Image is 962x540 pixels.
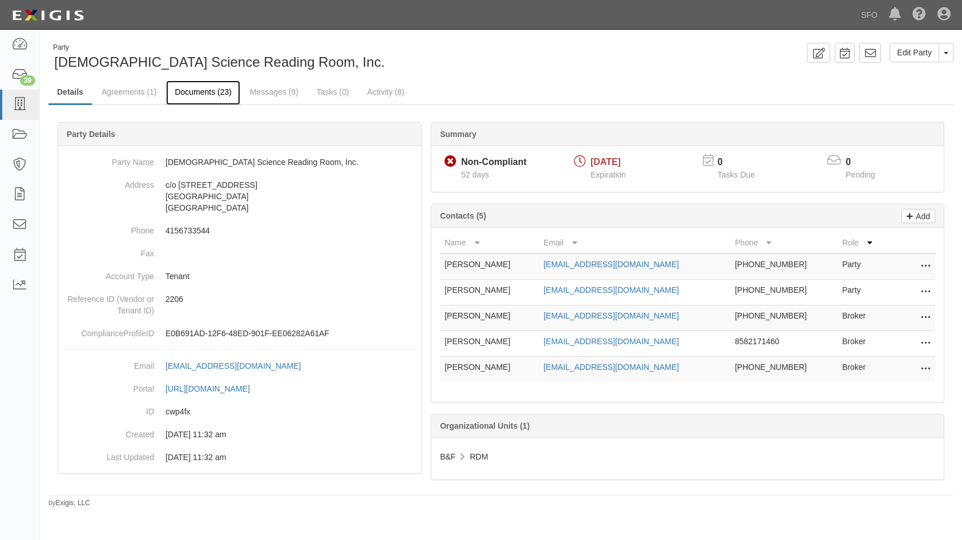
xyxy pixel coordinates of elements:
[63,423,417,446] dd: 09/25/2023 11:32 am
[902,209,935,223] a: Add
[48,80,92,105] a: Details
[838,331,890,357] td: Broker
[166,80,240,105] a: Documents (23)
[539,232,730,253] th: Email
[165,293,417,305] p: 2206
[63,242,154,259] dt: Fax
[855,3,883,26] a: SFO
[913,209,930,223] p: Add
[838,357,890,382] td: Broker
[63,219,417,242] dd: 4156733544
[440,280,539,305] td: [PERSON_NAME]
[53,43,385,53] div: Party
[718,170,755,179] span: Tasks Due
[56,499,90,507] a: Exigis, LLC
[63,151,154,168] dt: Party Name
[440,421,529,430] b: Organizational Units (1)
[838,280,890,305] td: Party
[93,80,165,103] a: Agreements (1)
[730,253,838,280] td: [PHONE_NUMBER]
[718,156,769,169] p: 0
[63,377,154,394] dt: Portal
[838,253,890,280] td: Party
[165,271,417,282] p: Tenant
[63,174,417,219] dd: c/o [STREET_ADDRESS] [GEOGRAPHIC_DATA] [GEOGRAPHIC_DATA]
[440,130,476,139] b: Summary
[591,157,621,167] span: [DATE]
[63,446,154,463] dt: Last Updated
[846,156,889,169] p: 0
[838,305,890,331] td: Broker
[63,219,154,236] dt: Phone
[48,43,492,72] div: Christian Science Reading Room, Inc.
[838,232,890,253] th: Role
[165,328,417,339] p: E0B691AD-12F6-48ED-901F-EE06282A61AF
[890,43,939,62] a: Edit Party
[54,54,385,70] span: [DEMOGRAPHIC_DATA] Science Reading Room, Inc.
[730,280,838,305] td: [PHONE_NUMBER]
[440,305,539,331] td: [PERSON_NAME]
[591,170,626,179] span: Expiration
[165,360,301,372] div: [EMAIL_ADDRESS][DOMAIN_NAME]
[63,446,417,469] dd: 09/25/2023 11:32 am
[63,174,154,191] dt: Address
[444,156,456,168] i: Non-Compliant
[20,75,35,86] div: 39
[440,253,539,280] td: [PERSON_NAME]
[440,331,539,357] td: [PERSON_NAME]
[730,357,838,382] td: [PHONE_NUMBER]
[63,400,417,423] dd: cwp4fx
[461,170,489,179] span: Since 08/01/2025
[544,260,679,269] a: [EMAIL_ADDRESS][DOMAIN_NAME]
[544,311,679,320] a: [EMAIL_ADDRESS][DOMAIN_NAME]
[440,232,539,253] th: Name
[730,232,838,253] th: Phone
[67,130,115,139] b: Party Details
[48,498,90,508] small: by
[912,8,926,22] i: Help Center - Complianz
[544,337,679,346] a: [EMAIL_ADDRESS][DOMAIN_NAME]
[730,305,838,331] td: [PHONE_NUMBER]
[544,285,679,295] a: [EMAIL_ADDRESS][DOMAIN_NAME]
[9,5,87,26] img: logo-5460c22ac91f19d4615b14bd174203de0afe785f0fc80cf4dbbc73dc1793850b.png
[470,452,488,461] span: RDM
[440,357,539,382] td: [PERSON_NAME]
[63,400,154,417] dt: ID
[308,80,358,103] a: Tasks (0)
[63,423,154,440] dt: Created
[461,156,527,169] div: Non-Compliant
[846,170,875,179] span: Pending
[359,80,413,103] a: Activity (8)
[165,384,262,393] a: [URL][DOMAIN_NAME]
[440,211,486,220] b: Contacts (5)
[440,452,455,461] span: B&F
[63,265,154,282] dt: Account Type
[165,361,313,370] a: [EMAIL_ADDRESS][DOMAIN_NAME]
[63,322,154,339] dt: ComplianceProfileID
[544,362,679,372] a: [EMAIL_ADDRESS][DOMAIN_NAME]
[63,288,154,316] dt: Reference ID (Vendor or Tenant ID)
[241,80,307,103] a: Messages (9)
[63,151,417,174] dd: [DEMOGRAPHIC_DATA] Science Reading Room, Inc.
[63,354,154,372] dt: Email
[730,331,838,357] td: 8582171460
